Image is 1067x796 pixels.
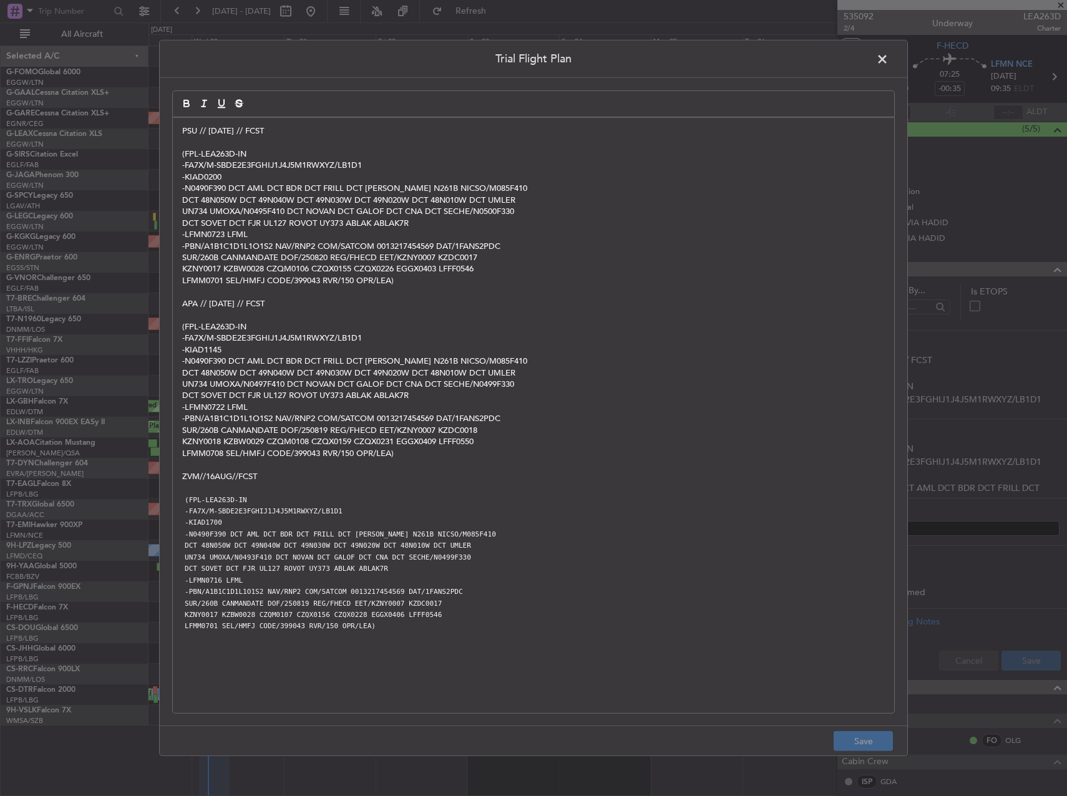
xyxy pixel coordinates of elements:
[182,390,885,401] p: DCT SOVET DCT FJR UL127 ROVOT UY373 ABLAK ABLAK7R
[182,379,885,390] p: UN734 UMOXA/N0497F410 DCT NOVAN DCT GALOF DCT CNA DCT SECHE/N0499F330
[182,447,885,459] p: LFMM0708 SEL/HMFJ CODE/399043 RVR/150 OPR/LEA)
[182,332,885,344] p: -FA7X/M-SBDE2E3FGHIJ1J4J5M1RWXYZ/LB1D1
[182,298,885,309] p: APA // [DATE] // FCST
[182,470,885,482] p: ZVM//16AUG//FCST
[182,425,885,436] p: SUR/260B CANMANDATE DOF/250819 REG/FHECD EET/KZNY0007 KZDC0018
[182,413,885,424] p: -PBN/A1B1C1D1L1O1S2 NAV/RNP2 COM/SATCOM 0013217454569 DAT/1FANS2PDC
[182,436,885,447] p: KZNY0018 KZBW0029 CZQM0108 CZQX0159 CZQX0231 EGGX0409 LFFF0550
[182,402,885,413] p: -LFMN0722 LFML
[182,275,885,286] p: LFMM0701 SEL/HMFJ CODE/399043 RVR/150 OPR/LEA)
[182,344,885,355] p: -KIAD1145
[182,356,885,367] p: -N0490F390 DCT AML DCT BDR DCT FRILL DCT [PERSON_NAME] N261B NICSO/M085F410
[182,321,885,332] p: (FPL-LEA263D-IN
[182,367,885,378] p: DCT 48N050W DCT 49N040W DCT 49N030W DCT 49N020W DCT 48N010W DCT UMLER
